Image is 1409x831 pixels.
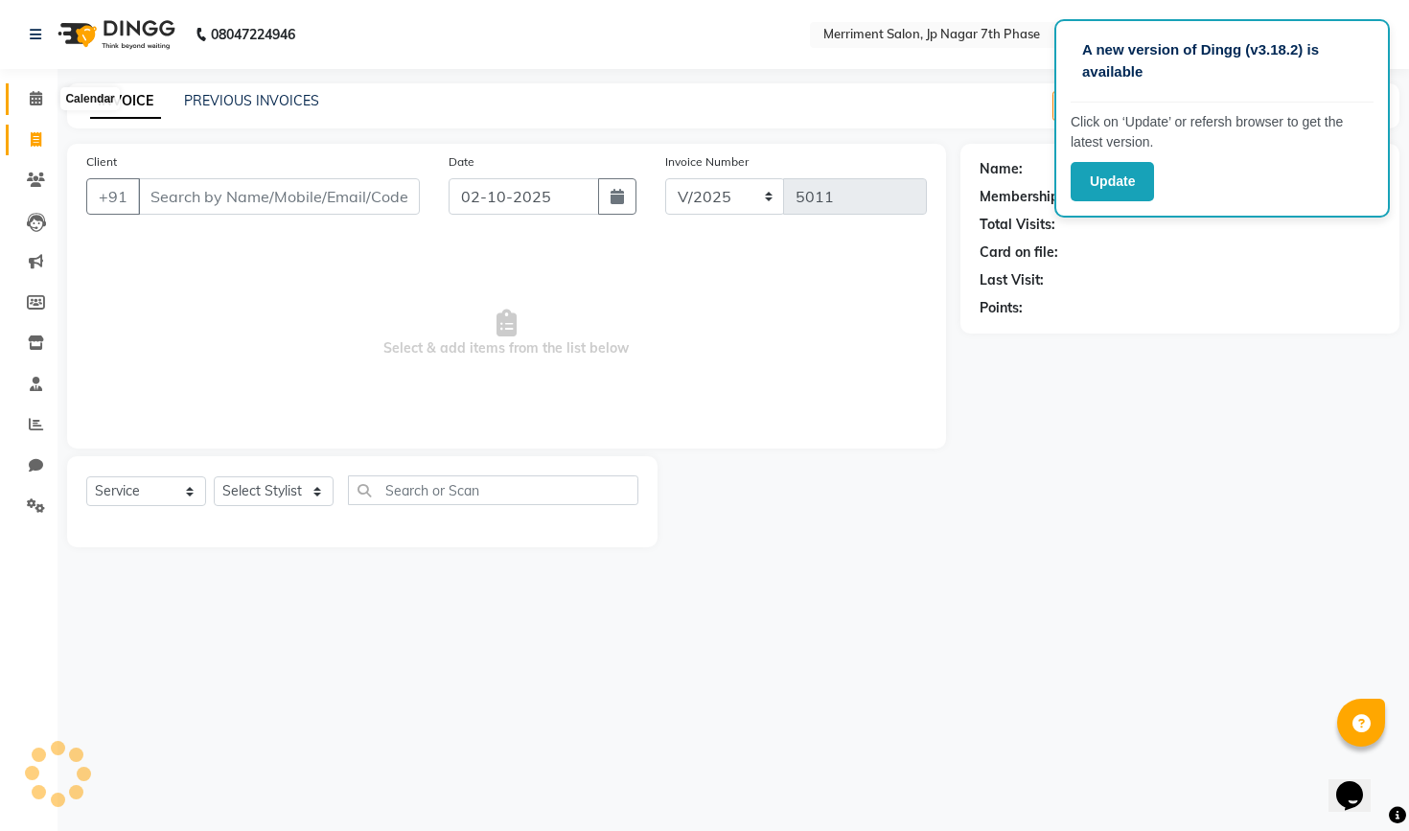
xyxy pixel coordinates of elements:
img: logo [49,8,180,61]
label: Date [449,153,474,171]
div: Name: [980,159,1023,179]
div: Total Visits: [980,215,1055,235]
div: Card on file: [980,242,1058,263]
iframe: chat widget [1328,754,1390,812]
div: Calendar [60,87,119,110]
div: Points: [980,298,1023,318]
p: A new version of Dingg (v3.18.2) is available [1082,39,1362,82]
input: Search by Name/Mobile/Email/Code [138,178,420,215]
div: Membership: [980,187,1063,207]
b: 08047224946 [211,8,295,61]
button: +91 [86,178,140,215]
input: Search or Scan [348,475,638,505]
div: Last Visit: [980,270,1044,290]
label: Invoice Number [665,153,749,171]
label: Client [86,153,117,171]
span: Select & add items from the list below [86,238,927,429]
p: Click on ‘Update’ or refersh browser to get the latest version. [1071,112,1374,152]
button: Update [1071,162,1154,201]
a: PREVIOUS INVOICES [184,92,319,109]
button: Create New [1052,91,1163,121]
